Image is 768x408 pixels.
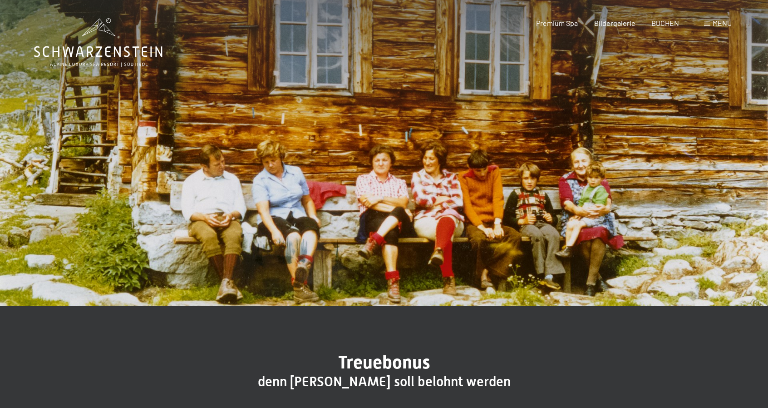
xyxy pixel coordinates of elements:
[651,19,679,27] a: BUCHEN
[338,352,430,373] span: Treuebonus
[713,19,732,27] span: Menü
[258,373,511,389] span: denn [PERSON_NAME] soll belohnt werden
[594,19,635,27] a: Bildergalerie
[536,19,578,27] a: Premium Spa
